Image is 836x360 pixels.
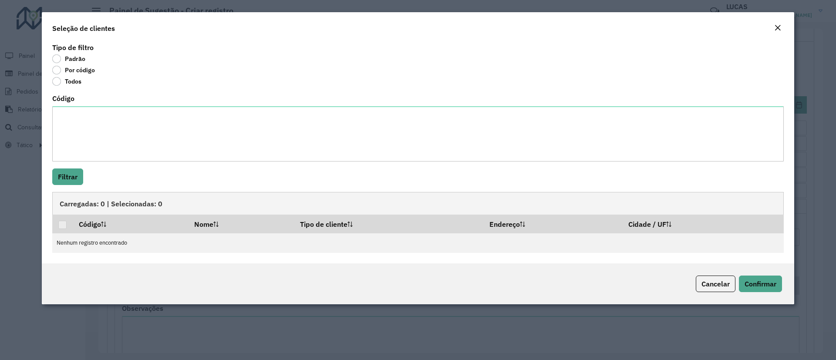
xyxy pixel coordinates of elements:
th: Tipo de cliente [294,215,483,233]
th: Endereço [483,215,623,233]
button: Filtrar [52,168,83,185]
div: Carregadas: 0 | Selecionadas: 0 [52,192,784,215]
button: Confirmar [739,276,782,292]
h4: Seleção de clientes [52,23,115,34]
th: Código [73,215,188,233]
td: Nenhum registro encontrado [52,233,784,253]
th: Cidade / UF [623,215,784,233]
label: Código [52,93,74,104]
th: Nome [188,215,294,233]
label: Por código [52,66,95,74]
em: Fechar [774,24,781,31]
button: Cancelar [696,276,735,292]
button: Close [772,23,784,34]
span: Confirmar [745,279,776,288]
span: Cancelar [701,279,730,288]
label: Tipo de filtro [52,42,94,53]
label: Padrão [52,54,85,63]
label: Todos [52,77,81,86]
